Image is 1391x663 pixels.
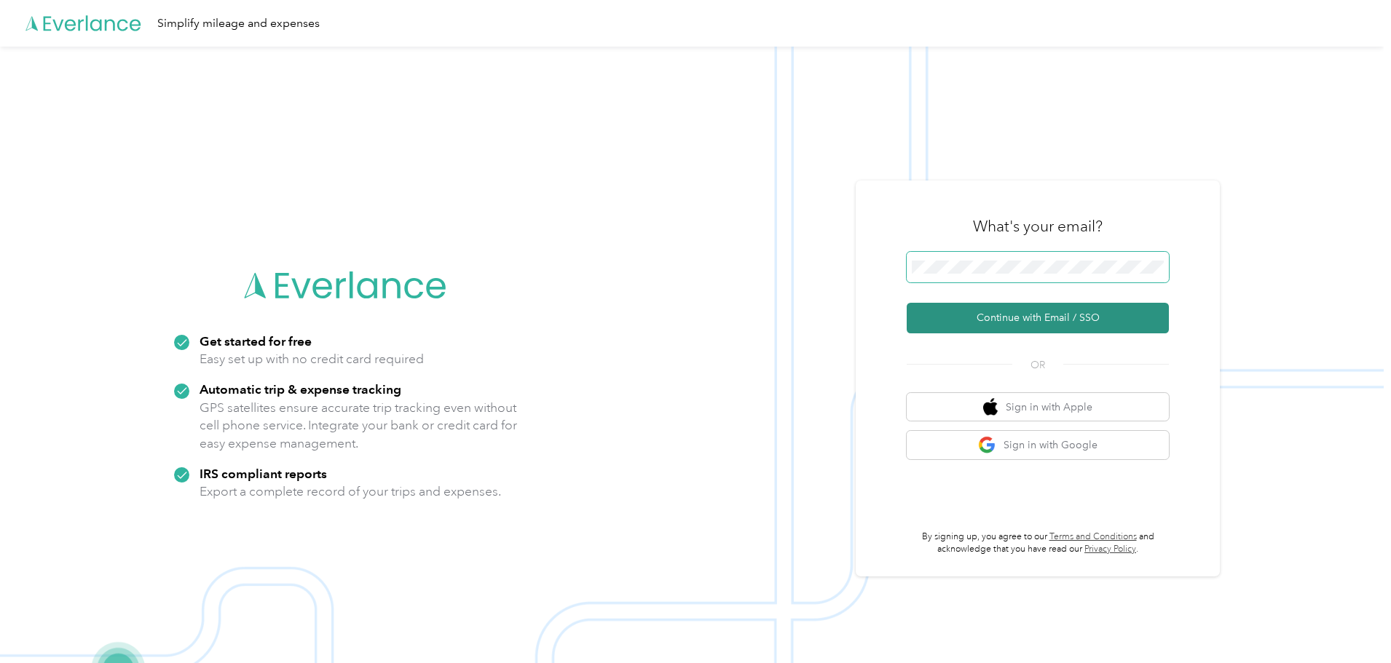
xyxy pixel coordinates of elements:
[983,398,998,416] img: apple logo
[907,531,1169,556] p: By signing up, you agree to our and acknowledge that you have read our .
[907,393,1169,421] button: apple logoSign in with Apple
[1049,531,1137,542] a: Terms and Conditions
[1084,544,1136,555] a: Privacy Policy
[200,466,327,481] strong: IRS compliant reports
[157,15,320,33] div: Simplify mileage and expenses
[200,350,424,368] p: Easy set up with no credit card required
[200,399,518,453] p: GPS satellites ensure accurate trip tracking even without cell phone service. Integrate your bank...
[200,483,501,501] p: Export a complete record of your trips and expenses.
[907,431,1169,459] button: google logoSign in with Google
[973,216,1103,237] h3: What's your email?
[978,436,996,454] img: google logo
[907,303,1169,333] button: Continue with Email / SSO
[1012,357,1063,373] span: OR
[200,381,401,397] strong: Automatic trip & expense tracking
[200,333,312,349] strong: Get started for free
